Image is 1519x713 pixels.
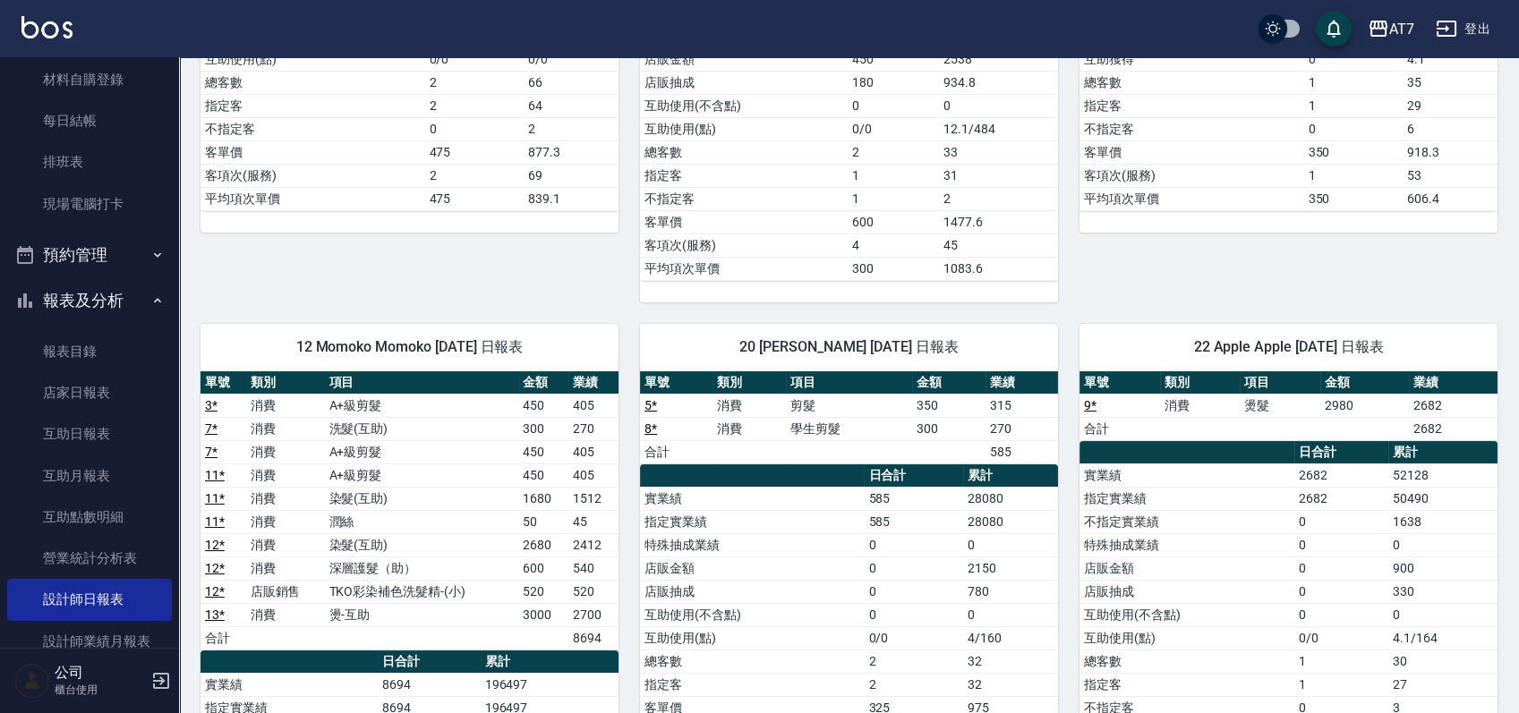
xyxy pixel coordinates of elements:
[1160,394,1241,417] td: 消費
[848,164,939,187] td: 1
[1303,71,1402,94] td: 1
[201,626,246,649] td: 合計
[963,673,1058,696] td: 32
[524,140,619,164] td: 877.3
[1240,394,1320,417] td: 燙髮
[7,59,172,100] a: 材料自購登錄
[1403,187,1498,210] td: 606.4
[55,682,146,698] p: 櫃台使用
[518,510,568,533] td: 50
[568,417,619,440] td: 270
[481,650,619,674] th: 累計
[963,556,1058,580] td: 2150
[518,580,568,603] td: 520
[963,487,1058,510] td: 28080
[640,371,1058,464] table: a dense table
[201,71,424,94] td: 總客數
[1320,371,1409,395] th: 金額
[1320,394,1409,417] td: 2980
[1388,673,1498,696] td: 27
[7,621,172,662] a: 設計師業績月報表
[568,371,619,395] th: 業績
[912,417,985,440] td: 300
[864,626,962,649] td: 0/0
[524,117,619,140] td: 2
[518,487,568,510] td: 1680
[7,232,172,278] button: 預約管理
[424,187,523,210] td: 475
[939,71,1058,94] td: 934.8
[1403,47,1498,71] td: 4.1
[325,603,519,626] td: 燙-互助
[1403,71,1498,94] td: 35
[201,164,424,187] td: 客項次(服務)
[713,394,785,417] td: 消費
[568,440,619,463] td: 405
[1080,47,1303,71] td: 互助獲得
[1294,556,1389,580] td: 0
[201,47,424,71] td: 互助使用(點)
[201,94,424,117] td: 指定客
[7,455,172,497] a: 互助月報表
[848,71,939,94] td: 180
[1388,510,1498,533] td: 1638
[1294,626,1389,649] td: 0/0
[7,277,172,324] button: 報表及分析
[424,164,523,187] td: 2
[640,440,713,463] td: 合計
[640,371,713,395] th: 單號
[568,626,619,649] td: 8694
[786,417,912,440] td: 學生剪髮
[1080,580,1294,603] td: 店販抽成
[246,417,325,440] td: 消費
[661,338,1037,356] span: 20 [PERSON_NAME] [DATE] 日報表
[325,417,519,440] td: 洗髮(互助)
[7,100,172,141] a: 每日結帳
[640,94,848,117] td: 互助使用(不含點)
[963,580,1058,603] td: 780
[939,164,1058,187] td: 31
[1303,94,1402,117] td: 1
[848,187,939,210] td: 1
[325,556,519,580] td: 深層護髮（助）
[786,371,912,395] th: 項目
[378,650,480,674] th: 日合計
[640,673,864,696] td: 指定客
[963,649,1058,673] td: 32
[786,394,912,417] td: 剪髮
[640,233,848,257] td: 客項次(服務)
[1101,338,1476,356] span: 22 Apple Apple [DATE] 日報表
[55,664,146,682] h5: 公司
[1080,187,1303,210] td: 平均項次單價
[518,440,568,463] td: 450
[1080,463,1294,487] td: 實業績
[7,538,172,579] a: 營業統計分析表
[640,603,864,626] td: 互助使用(不含點)
[246,580,325,603] td: 店販銷售
[1294,463,1389,487] td: 2682
[864,649,962,673] td: 2
[1080,556,1294,580] td: 店販金額
[939,47,1058,71] td: 2538
[1080,626,1294,649] td: 互助使用(點)
[1080,649,1294,673] td: 總客數
[640,187,848,210] td: 不指定客
[246,556,325,580] td: 消費
[939,187,1058,210] td: 2
[640,533,864,556] td: 特殊抽成業績
[568,556,619,580] td: 540
[1388,603,1498,626] td: 0
[912,394,985,417] td: 350
[378,673,480,696] td: 8694
[7,413,172,454] a: 互助日報表
[864,673,962,696] td: 2
[524,187,619,210] td: 839.1
[640,117,848,140] td: 互助使用(點)
[568,580,619,603] td: 520
[1429,13,1498,46] button: 登出
[986,394,1058,417] td: 315
[1080,117,1303,140] td: 不指定客
[1388,441,1498,464] th: 累計
[424,94,523,117] td: 2
[201,371,246,395] th: 單號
